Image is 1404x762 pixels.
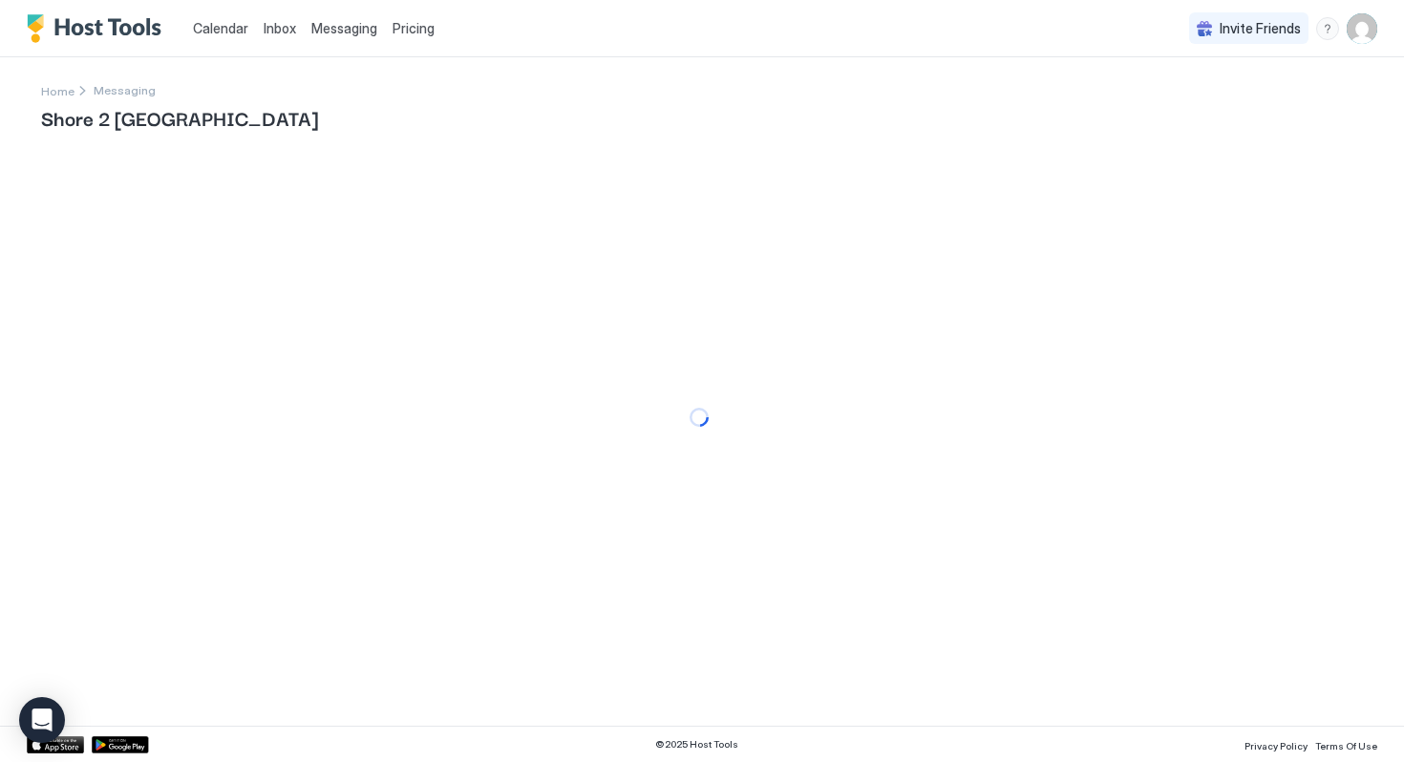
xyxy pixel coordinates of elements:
span: Shore 2 [GEOGRAPHIC_DATA] [41,103,1363,132]
a: Privacy Policy [1244,734,1308,754]
span: Messaging [311,20,377,36]
a: Messaging [311,18,377,38]
span: Terms Of Use [1315,740,1377,751]
a: Calendar [193,18,248,38]
a: Google Play Store [92,736,149,753]
span: Breadcrumb [94,83,156,97]
span: Calendar [193,20,248,36]
span: © 2025 Host Tools [655,738,738,751]
span: Privacy Policy [1244,740,1308,751]
div: Breadcrumb [41,80,74,100]
div: menu [1316,17,1339,40]
a: Inbox [264,18,296,38]
a: Home [41,80,74,100]
div: loading [690,408,709,427]
span: Home [41,84,74,98]
span: Invite Friends [1220,20,1301,37]
span: Pricing [393,20,435,37]
div: User profile [1347,13,1377,44]
a: Terms Of Use [1315,734,1377,754]
a: Host Tools Logo [27,14,170,43]
div: Open Intercom Messenger [19,697,65,743]
span: Inbox [264,20,296,36]
a: App Store [27,736,84,753]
